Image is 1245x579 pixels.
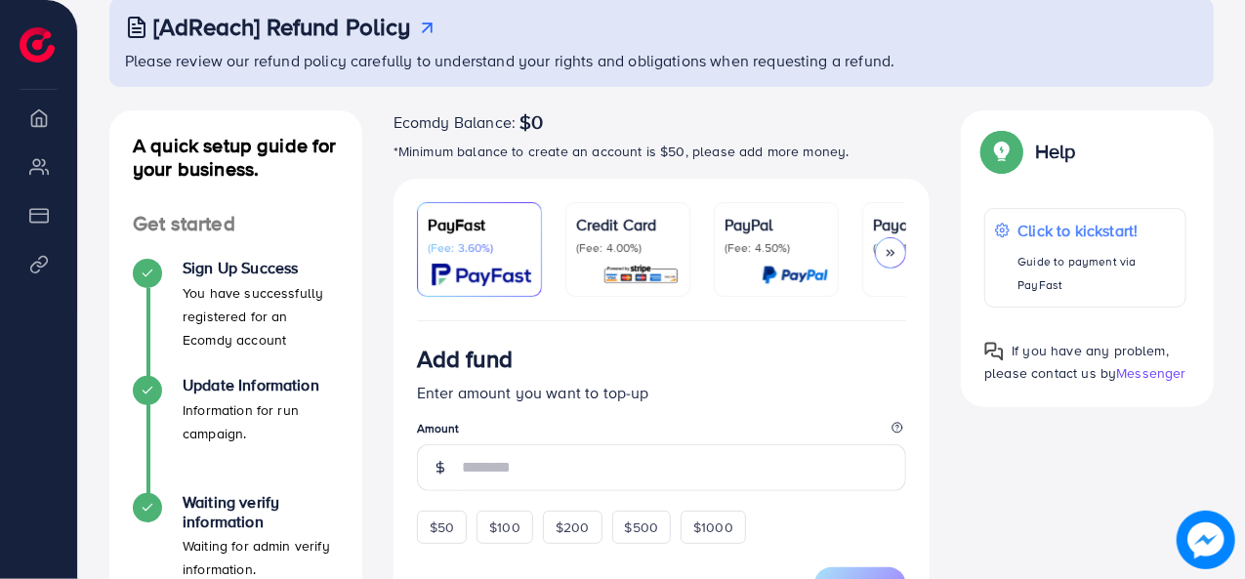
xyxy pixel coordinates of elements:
[576,240,680,256] p: (Fee: 4.00%)
[430,517,454,537] span: $50
[428,213,531,236] p: PayFast
[183,281,339,352] p: You have successfully registered for an Ecomdy account
[125,49,1202,72] p: Please review our refund policy carefully to understand your rights and obligations when requesti...
[153,13,411,41] h3: [AdReach] Refund Policy
[725,213,828,236] p: PayPal
[394,110,516,134] span: Ecomdy Balance:
[556,517,590,537] span: $200
[20,27,55,62] img: logo
[873,213,976,236] p: Payoneer
[417,420,907,444] legend: Amount
[1017,219,1176,242] p: Click to kickstart!
[109,259,362,376] li: Sign Up Success
[183,376,339,394] h4: Update Information
[183,259,339,277] h4: Sign Up Success
[693,517,733,537] span: $1000
[602,264,680,286] img: card
[183,398,339,445] p: Information for run campaign.
[417,345,513,373] h3: Add fund
[432,264,531,286] img: card
[183,493,339,530] h4: Waiting verify information
[625,517,659,537] span: $500
[417,381,907,404] p: Enter amount you want to top-up
[1017,250,1176,297] p: Guide to payment via PayFast
[109,376,362,493] li: Update Information
[576,213,680,236] p: Credit Card
[428,240,531,256] p: (Fee: 3.60%)
[984,134,1019,169] img: Popup guide
[1035,140,1076,163] p: Help
[1116,363,1185,383] span: Messenger
[984,341,1169,383] span: If you have any problem, please contact us by
[394,140,931,163] p: *Minimum balance to create an account is $50, please add more money.
[1177,511,1234,568] img: image
[984,342,1004,361] img: Popup guide
[109,134,362,181] h4: A quick setup guide for your business.
[873,240,976,256] p: (Fee: 1.00%)
[762,264,828,286] img: card
[725,240,828,256] p: (Fee: 4.50%)
[519,110,543,134] span: $0
[109,212,362,236] h4: Get started
[489,517,520,537] span: $100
